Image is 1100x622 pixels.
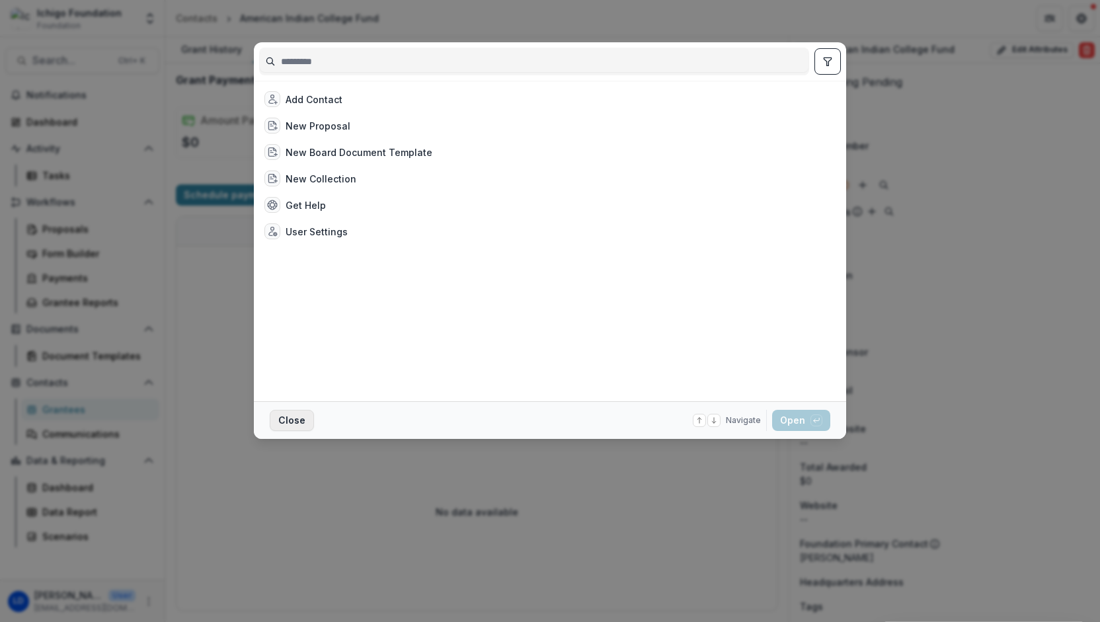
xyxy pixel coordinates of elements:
button: Open [772,410,830,431]
button: toggle filters [814,48,841,75]
div: New Collection [286,172,356,186]
div: New Proposal [286,119,350,133]
div: New Board Document Template [286,145,432,159]
div: Add Contact [286,93,342,106]
div: Get Help [286,198,326,212]
span: Navigate [726,414,761,426]
div: User Settings [286,225,348,239]
button: Close [270,410,314,431]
